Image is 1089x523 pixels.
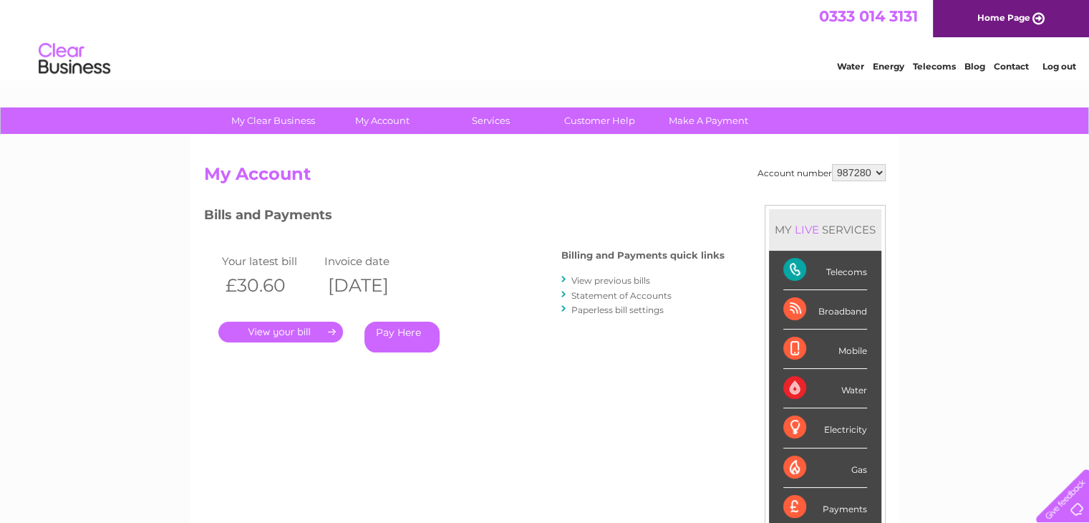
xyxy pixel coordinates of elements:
[769,209,881,250] div: MY SERVICES
[432,107,550,134] a: Services
[873,61,904,72] a: Energy
[913,61,956,72] a: Telecoms
[783,251,867,290] div: Telecoms
[38,37,111,81] img: logo.png
[783,448,867,488] div: Gas
[649,107,768,134] a: Make A Payment
[571,304,664,315] a: Paperless bill settings
[321,271,424,300] th: [DATE]
[783,408,867,448] div: Electricity
[819,7,918,25] a: 0333 014 3131
[218,271,321,300] th: £30.60
[964,61,985,72] a: Blog
[323,107,441,134] a: My Account
[783,369,867,408] div: Water
[994,61,1029,72] a: Contact
[571,290,672,301] a: Statement of Accounts
[218,322,343,342] a: .
[783,290,867,330] div: Broadband
[364,322,440,352] a: Pay Here
[792,223,822,236] div: LIVE
[207,8,884,69] div: Clear Business is a trading name of Verastar Limited (registered in [GEOGRAPHIC_DATA] No. 3667643...
[541,107,659,134] a: Customer Help
[561,250,725,261] h4: Billing and Payments quick links
[321,251,424,271] td: Invoice date
[837,61,864,72] a: Water
[214,107,332,134] a: My Clear Business
[758,164,886,181] div: Account number
[1042,61,1075,72] a: Log out
[218,251,321,271] td: Your latest bill
[204,164,886,191] h2: My Account
[571,275,650,286] a: View previous bills
[783,330,867,369] div: Mobile
[204,205,725,230] h3: Bills and Payments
